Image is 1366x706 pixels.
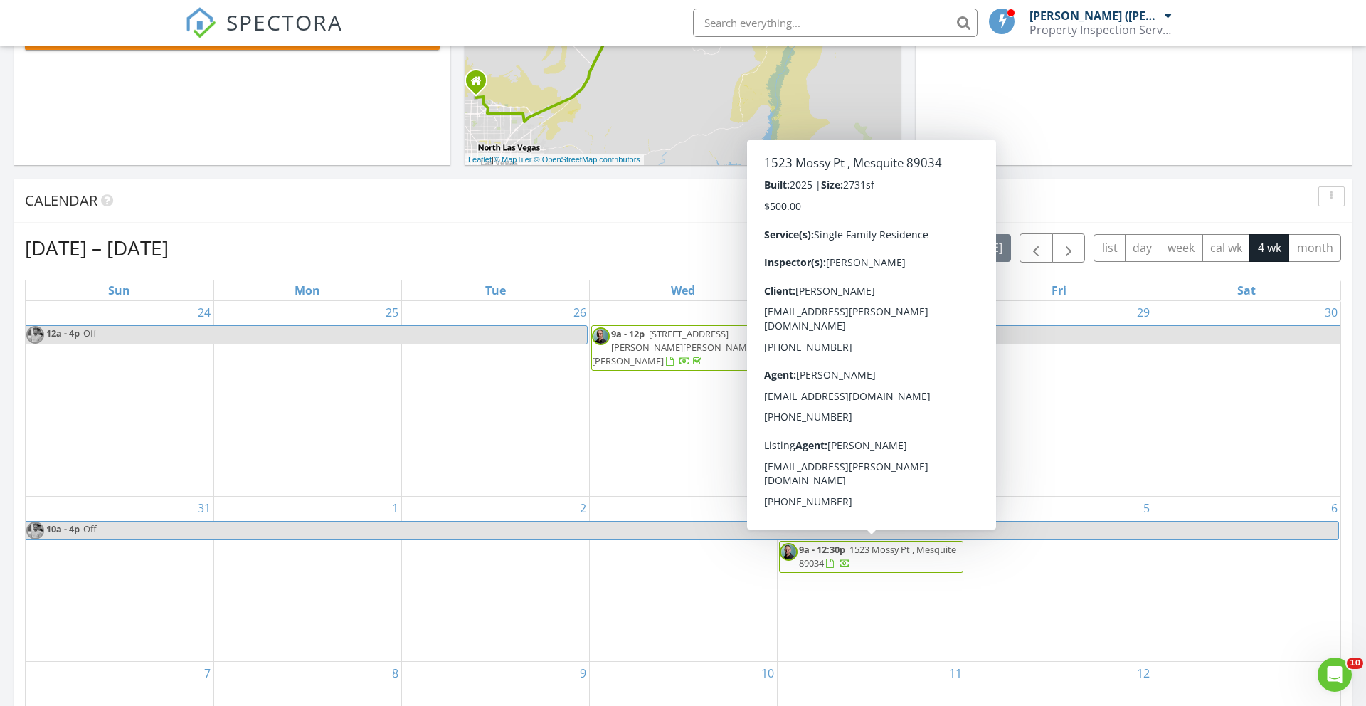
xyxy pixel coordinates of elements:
[1249,234,1289,262] button: 4 wk
[1160,234,1203,262] button: week
[799,347,943,360] a: 10a - 3p [STREET_ADDRESS]
[185,19,343,49] a: SPECTORA
[799,543,956,569] a: 9a - 12:30p 1523 Mossy Pt , Mesquite 89034
[965,497,1153,662] td: Go to September 5, 2025
[799,347,832,360] span: 10a - 3p
[799,543,956,569] span: 1523 Mossy Pt , Mesquite 89034
[592,327,755,367] span: [STREET_ADDRESS][PERSON_NAME][PERSON_NAME][PERSON_NAME]
[1094,234,1126,262] button: list
[389,662,401,685] a: Go to September 8, 2025
[1288,234,1341,262] button: month
[83,522,97,535] span: Off
[534,155,640,164] a: © OpenStreetMap contributors
[589,497,777,662] td: Go to September 3, 2025
[799,326,834,344] span: 10a - 4p
[779,541,963,573] a: 9a - 12:30p 1523 Mossy Pt , Mesquite 89034
[1153,497,1340,662] td: Go to September 6, 2025
[482,280,509,300] a: Tuesday
[213,301,401,497] td: Go to August 25, 2025
[1029,9,1161,23] div: [PERSON_NAME] ([PERSON_NAME]
[401,301,589,497] td: Go to August 26, 2025
[589,301,777,497] td: Go to August 27, 2025
[1020,233,1053,263] button: Previous
[1134,301,1153,324] a: Go to August 29, 2025
[780,543,798,561] img: headshot2.jpg
[1234,280,1259,300] a: Saturday
[1322,301,1340,324] a: Go to August 30, 2025
[571,301,589,324] a: Go to August 26, 2025
[494,155,532,164] a: © MapTiler
[1318,658,1352,692] iframe: Intercom live chat
[25,233,169,262] h2: [DATE] – [DATE]
[946,662,965,685] a: Go to September 11, 2025
[46,522,80,539] span: 10a - 4p
[401,497,589,662] td: Go to September 2, 2025
[468,155,492,164] a: Leaflet
[611,327,645,340] span: 9a - 12p
[777,497,965,662] td: Go to September 4, 2025
[758,301,777,324] a: Go to August 27, 2025
[25,191,97,210] span: Calendar
[476,80,485,89] div: 5016 W Lone Wolf Ave, Las Vegas NV 89131
[195,497,213,520] a: Go to August 31, 2025
[1328,497,1340,520] a: Go to September 6, 2025
[26,326,44,344] img: craig.jpeg
[577,662,589,685] a: Go to September 9, 2025
[383,301,401,324] a: Go to August 25, 2025
[1125,234,1160,262] button: day
[592,327,755,367] a: 9a - 12p [STREET_ADDRESS][PERSON_NAME][PERSON_NAME][PERSON_NAME]
[953,497,965,520] a: Go to September 4, 2025
[577,497,589,520] a: Go to September 2, 2025
[195,301,213,324] a: Go to August 24, 2025
[777,301,965,497] td: Go to August 28, 2025
[26,522,44,539] img: craig.jpeg
[965,301,1153,497] td: Go to August 29, 2025
[799,543,845,556] span: 9a - 12:30p
[780,326,798,344] img: craig.jpeg
[1049,280,1069,300] a: Friday
[1029,23,1172,37] div: Property Inspection Services, LLC
[837,327,850,339] span: Off
[465,154,644,166] div: |
[26,497,213,662] td: Go to August 31, 2025
[758,662,777,685] a: Go to September 10, 2025
[83,327,97,339] span: Off
[1347,658,1363,669] span: 10
[46,326,80,344] span: 12a - 4p
[1140,497,1153,520] a: Go to September 5, 2025
[226,7,343,37] span: SPECTORA
[857,280,885,300] a: Thursday
[693,9,978,37] input: Search everything...
[213,497,401,662] td: Go to September 1, 2025
[780,369,798,386] img: headshot2.jpg
[765,497,777,520] a: Go to September 3, 2025
[201,662,213,685] a: Go to September 7, 2025
[1052,233,1086,263] button: Next
[105,280,133,300] a: Sunday
[26,301,213,497] td: Go to August 24, 2025
[1153,301,1340,497] td: Go to August 30, 2025
[779,345,963,392] a: 10a - 3p [STREET_ADDRESS]
[592,327,610,345] img: headshot2.jpg
[668,280,698,300] a: Wednesday
[185,7,216,38] img: The Best Home Inspection Software - Spectora
[946,301,965,324] a: Go to August 28, 2025
[1134,662,1153,685] a: Go to September 12, 2025
[837,347,916,360] span: [STREET_ADDRESS]
[292,280,323,300] a: Monday
[780,347,798,365] img: craig.jpeg
[591,325,775,372] a: 9a - 12p [STREET_ADDRESS][PERSON_NAME][PERSON_NAME][PERSON_NAME]
[959,234,1011,262] button: [DATE]
[1202,234,1251,262] button: cal wk
[389,497,401,520] a: Go to September 1, 2025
